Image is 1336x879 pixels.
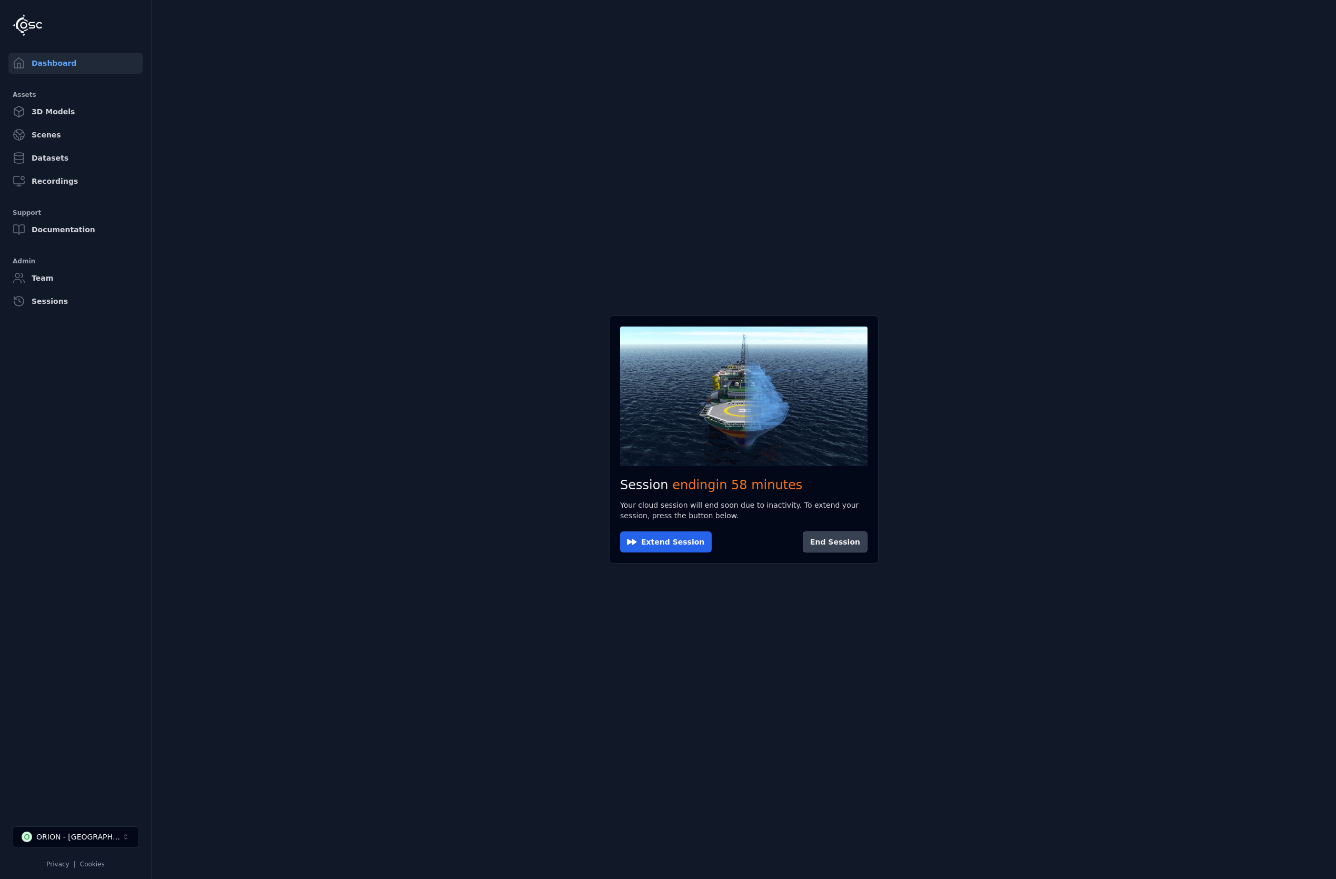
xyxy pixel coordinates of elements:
div: Assets [13,88,138,101]
button: End Session [803,531,868,552]
a: Documentation [8,219,143,240]
a: Privacy [46,861,69,868]
a: 3D Models [8,101,143,122]
a: Dashboard [8,53,143,74]
button: Extend Session [620,531,712,552]
div: Admin [13,255,138,268]
div: Support [13,206,138,219]
div: O [22,832,32,842]
a: Datasets [8,147,143,169]
a: Team [8,268,143,289]
span: ending in 58 minutes [672,478,802,492]
h2: Session [620,477,868,493]
div: ORION - [GEOGRAPHIC_DATA] [36,832,122,842]
img: Logo [13,14,42,36]
span: | [74,861,76,868]
a: Cookies [80,861,105,868]
a: Recordings [8,171,143,192]
button: Select a workspace [13,826,139,847]
div: Your cloud session will end soon due to inactivity. To extend your session, press the button below. [620,500,868,521]
a: Scenes [8,124,143,145]
a: Sessions [8,291,143,312]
